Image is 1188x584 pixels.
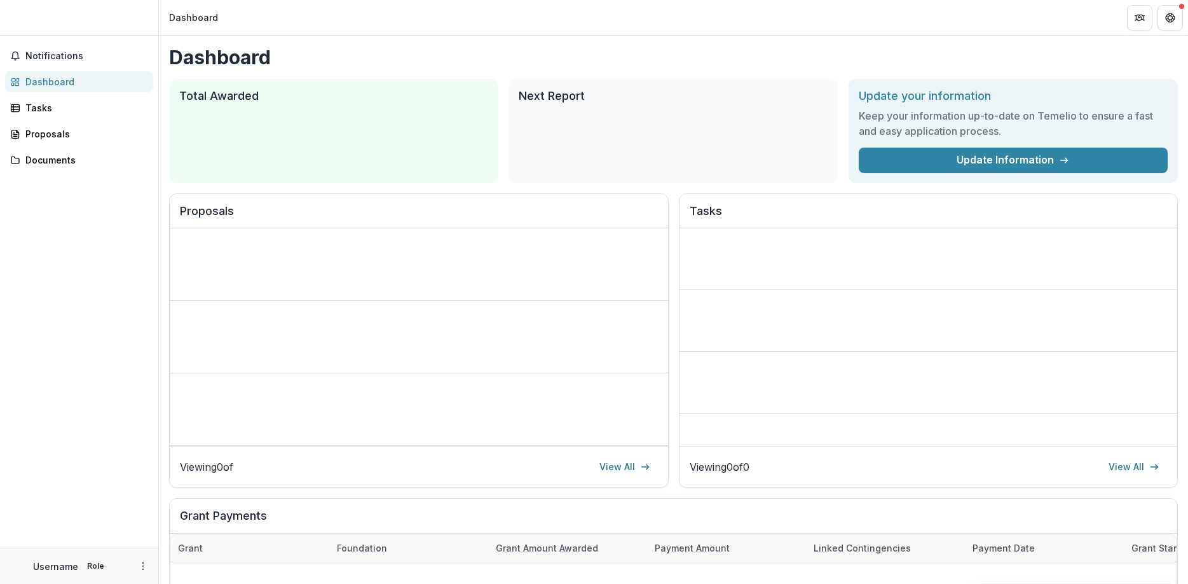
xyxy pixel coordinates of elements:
p: Role [83,560,108,572]
a: Update Information [859,148,1168,173]
a: Documents [5,149,153,170]
button: Get Help [1157,5,1183,31]
span: Notifications [25,51,148,62]
div: Dashboard [25,75,143,88]
button: Partners [1127,5,1152,31]
div: Documents [25,153,143,167]
a: Tasks [5,97,153,118]
button: Notifications [5,46,153,66]
a: Dashboard [5,71,153,92]
a: View All [592,457,658,477]
div: Tasks [25,101,143,115]
a: View All [1101,457,1167,477]
a: Proposals [5,123,153,144]
h2: Proposals [180,204,658,228]
h2: Total Awarded [179,89,488,103]
p: Viewing 0 of 0 [690,459,749,475]
button: More [135,559,151,574]
h1: Dashboard [169,46,1178,69]
p: Viewing 0 of [180,459,233,475]
p: Username [33,560,78,573]
div: Proposals [25,127,143,141]
h3: Keep your information up-to-date on Temelio to ensure a fast and easy application process. [859,108,1168,139]
div: Dashboard [169,11,218,24]
h2: Tasks [690,204,1168,228]
h2: Update your information [859,89,1168,103]
h2: Grant Payments [180,509,1167,533]
h2: Next Report [519,89,828,103]
nav: breadcrumb [164,8,223,27]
